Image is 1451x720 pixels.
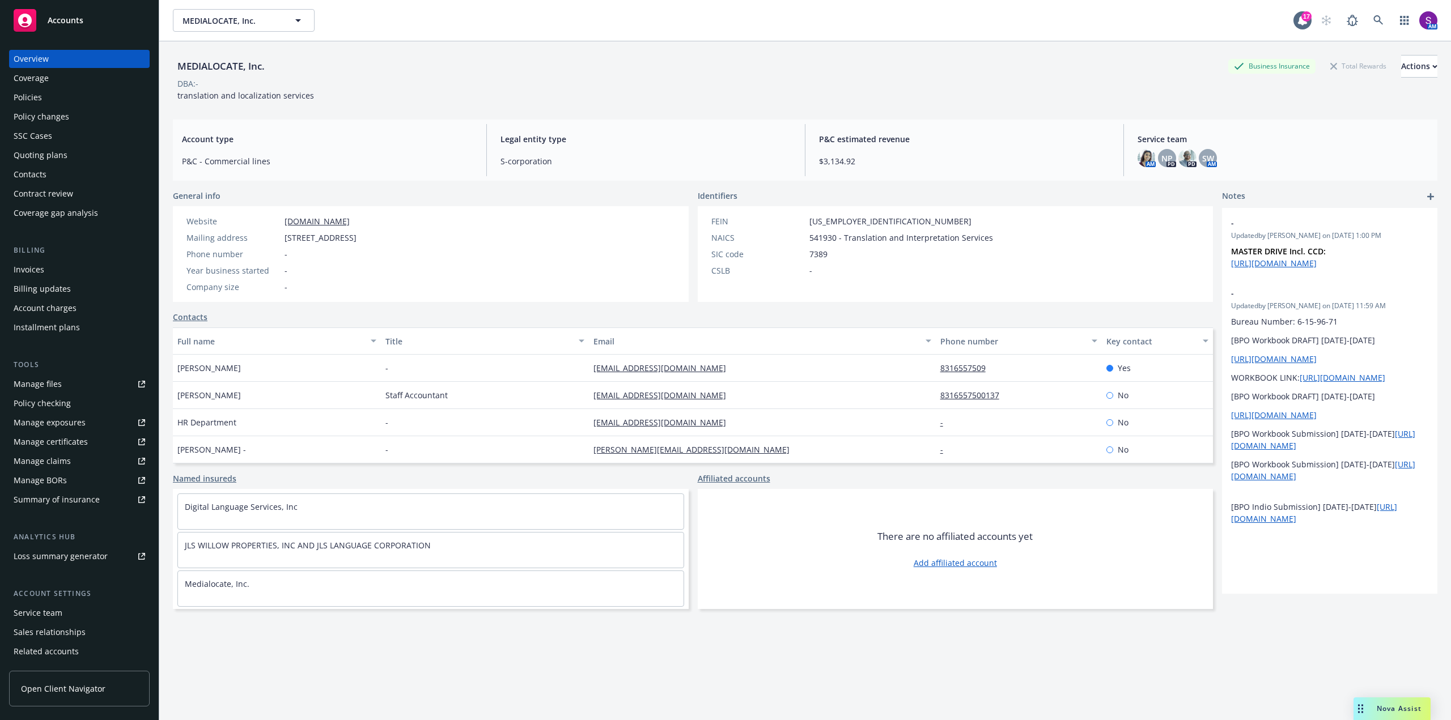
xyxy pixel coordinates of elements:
[14,604,62,622] div: Service team
[1367,9,1390,32] a: Search
[1341,9,1364,32] a: Report a Bug
[1424,190,1437,203] a: add
[9,318,150,336] a: Installment plans
[9,623,150,641] a: Sales relationships
[14,108,69,126] div: Policy changes
[9,50,150,68] a: Overview
[9,146,150,164] a: Quoting plans
[285,216,350,227] a: [DOMAIN_NAME]
[385,444,388,455] span: -
[1118,362,1131,374] span: Yes
[1231,231,1428,241] span: Updated by [PERSON_NAME] on [DATE] 1:00 PM
[9,642,150,661] a: Related accounts
[1118,389,1128,401] span: No
[9,69,150,87] a: Coverage
[385,416,388,428] span: -
[1401,56,1437,77] div: Actions
[14,185,73,203] div: Contract review
[14,433,88,451] div: Manage certificates
[14,375,62,393] div: Manage files
[9,280,150,298] a: Billing updates
[177,416,236,428] span: HR Department
[1118,416,1128,428] span: No
[186,265,280,276] div: Year business started
[1118,444,1128,455] span: No
[593,335,919,347] div: Email
[9,452,150,470] a: Manage claims
[285,281,287,293] span: -
[14,69,49,87] div: Coverage
[9,433,150,451] a: Manage certificates
[9,185,150,203] a: Contract review
[9,5,150,36] a: Accounts
[1138,149,1156,167] img: photo
[711,232,805,244] div: NAICS
[1231,390,1428,402] p: [BPO Workbook DRAFT] [DATE]-[DATE]
[1231,258,1317,269] a: [URL][DOMAIN_NAME]
[698,190,737,202] span: Identifiers
[9,547,150,565] a: Loss summary generator
[1231,458,1428,482] p: [BPO Workbook Submission] [DATE]-[DATE]
[711,215,805,227] div: FEIN
[14,146,67,164] div: Quoting plans
[819,133,1110,145] span: P&C estimated revenue
[14,88,42,106] div: Policies
[9,588,150,599] div: Account settings
[182,155,473,167] span: P&C - Commercial lines
[940,335,1085,347] div: Phone number
[14,280,71,298] div: Billing updates
[9,394,150,412] a: Policy checking
[877,530,1033,543] span: There are no affiliated accounts yet
[177,444,246,455] span: [PERSON_NAME] -
[186,248,280,260] div: Phone number
[711,265,805,276] div: CSLB
[940,444,952,455] a: -
[177,389,241,401] span: [PERSON_NAME]
[1231,428,1428,451] p: [BPO Workbook Submission] [DATE]-[DATE]
[940,417,952,428] a: -
[819,155,1110,167] span: $3,134.92
[711,248,805,260] div: SIC code
[173,472,236,484] a: Named insureds
[14,471,67,489] div: Manage BORs
[593,444,799,455] a: [PERSON_NAME][EMAIL_ADDRESS][DOMAIN_NAME]
[1231,334,1428,346] p: [BPO Workbook DRAFT] [DATE]-[DATE]
[9,375,150,393] a: Manage files
[183,15,281,27] span: MEDIALOCATE, Inc.
[9,108,150,126] a: Policy changes
[1231,501,1428,525] p: [BPO Indio Submission] [DATE]-[DATE]
[9,127,150,145] a: SSC Cases
[14,261,44,279] div: Invoices
[9,414,150,432] span: Manage exposures
[809,215,971,227] span: [US_EMPLOYER_IDENTIFICATION_NUMBER]
[940,363,995,373] a: 8316557509
[1178,149,1197,167] img: photo
[9,604,150,622] a: Service team
[1354,697,1431,720] button: Nova Assist
[809,248,828,260] span: 7389
[1231,353,1317,364] a: [URL][DOMAIN_NAME]
[186,215,280,227] div: Website
[1106,335,1196,347] div: Key contact
[177,362,241,374] span: [PERSON_NAME]
[500,155,791,167] span: S-corporation
[173,59,269,74] div: MEDIALOCATE, Inc.
[14,491,100,509] div: Summary of insurance
[593,363,735,373] a: [EMAIL_ADDRESS][DOMAIN_NAME]
[381,327,589,355] button: Title
[1228,59,1316,73] div: Business Insurance
[1231,410,1317,420] a: [URL][DOMAIN_NAME]
[177,90,314,101] span: translation and localization services
[182,133,473,145] span: Account type
[1222,278,1437,534] div: -Updatedby [PERSON_NAME] on [DATE] 11:59 AMBureau Number: 6-15-96-71[BPO Workbook DRAFT] [DATE]-[...
[9,471,150,489] a: Manage BORs
[14,394,71,412] div: Policy checking
[1161,152,1173,164] span: NP
[177,78,198,90] div: DBA: -
[1401,55,1437,78] button: Actions
[14,547,108,565] div: Loss summary generator
[385,335,572,347] div: Title
[185,578,249,589] a: Medialocate, Inc.
[186,232,280,244] div: Mailing address
[285,265,287,276] span: -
